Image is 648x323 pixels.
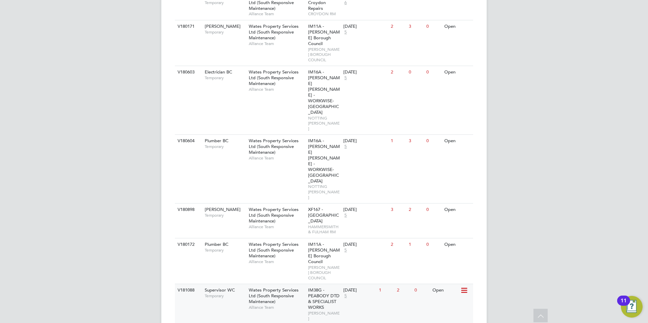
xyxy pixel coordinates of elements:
span: 5 [343,75,348,81]
span: Temporary [205,213,245,218]
div: 2 [389,238,407,251]
span: 5 [343,144,348,150]
span: XF167 - [GEOGRAPHIC_DATA] [308,207,339,224]
div: 2 [395,284,413,297]
div: 3 [389,203,407,216]
div: 0 [425,66,442,79]
div: 1 [389,135,407,147]
span: Supervisor WC [205,287,235,293]
span: Alliance Team [249,87,305,92]
div: V180898 [176,203,200,216]
div: [DATE] [343,69,387,75]
div: V180604 [176,135,200,147]
span: Temporary [205,75,245,81]
div: [DATE] [343,207,387,213]
span: IM11A - [PERSON_NAME] Borough Council [308,23,340,46]
span: Temporary [205,247,245,253]
span: Alliance Team [249,41,305,46]
div: 3 [407,20,425,33]
span: HAMMERSMITH & FULHAM RM [308,224,340,235]
span: Temporary [205,293,245,299]
div: 0 [425,135,442,147]
span: Alliance Team [249,11,305,17]
span: [PERSON_NAME] BOROUGH COUNCIL [308,47,340,63]
div: 0 [425,20,442,33]
span: 5 [343,293,348,299]
div: 11 [621,301,627,309]
div: 0 [425,203,442,216]
span: Wates Property Services Ltd (South Responsive Maintenance) [249,23,299,41]
div: 3 [407,135,425,147]
button: Open Resource Center, 11 new notifications [621,296,643,318]
div: Open [443,20,472,33]
div: Open [443,135,472,147]
div: [DATE] [343,138,387,144]
span: NOTTING [PERSON_NAME] [308,184,340,200]
div: [DATE] [343,242,387,247]
div: V180172 [176,238,200,251]
span: IM16A - [PERSON_NAME] [PERSON_NAME] - WORKWISE- [GEOGRAPHIC_DATA] [308,138,340,184]
span: Plumber BC [205,241,228,247]
span: [PERSON_NAME] [205,23,241,29]
span: Plumber BC [205,138,228,144]
span: CROYDON RM [308,11,340,17]
span: [PERSON_NAME] BOROUGH COUNCIL [308,265,340,281]
span: Wates Property Services Ltd (South Responsive Maintenance) [249,287,299,304]
div: 2 [389,66,407,79]
div: 2 [389,20,407,33]
span: Alliance Team [249,224,305,230]
span: Alliance Team [249,305,305,310]
span: 5 [343,29,348,35]
div: [DATE] [343,287,376,293]
span: [PERSON_NAME] [308,310,340,321]
span: Wates Property Services Ltd (South Responsive Maintenance) [249,69,299,86]
div: 0 [407,66,425,79]
span: 5 [343,213,348,218]
div: 1 [377,284,395,297]
div: 2 [407,203,425,216]
span: Wates Property Services Ltd (South Responsive Maintenance) [249,207,299,224]
span: Temporary [205,144,245,149]
div: Open [443,66,472,79]
div: 1 [407,238,425,251]
span: Wates Property Services Ltd (South Responsive Maintenance) [249,138,299,155]
span: Alliance Team [249,259,305,264]
div: V180603 [176,66,200,79]
div: 0 [425,238,442,251]
span: Wates Property Services Ltd (South Responsive Maintenance) [249,241,299,259]
span: NOTTING [PERSON_NAME] [308,115,340,131]
span: Alliance Team [249,155,305,161]
span: 5 [343,247,348,253]
div: [DATE] [343,24,387,29]
span: Temporary [205,29,245,35]
div: V181088 [176,284,200,297]
div: Open [443,238,472,251]
div: Open [431,284,460,297]
span: IM38G - PEABODY DTD & SPECIALIST WORKS [308,287,340,310]
span: [PERSON_NAME] [205,207,241,212]
div: 0 [413,284,430,297]
div: V180171 [176,20,200,33]
div: Open [443,203,472,216]
span: Electrician BC [205,69,232,75]
span: IM11A - [PERSON_NAME] Borough Council [308,241,340,264]
span: IM16A - [PERSON_NAME] [PERSON_NAME] - WORKWISE- [GEOGRAPHIC_DATA] [308,69,340,115]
